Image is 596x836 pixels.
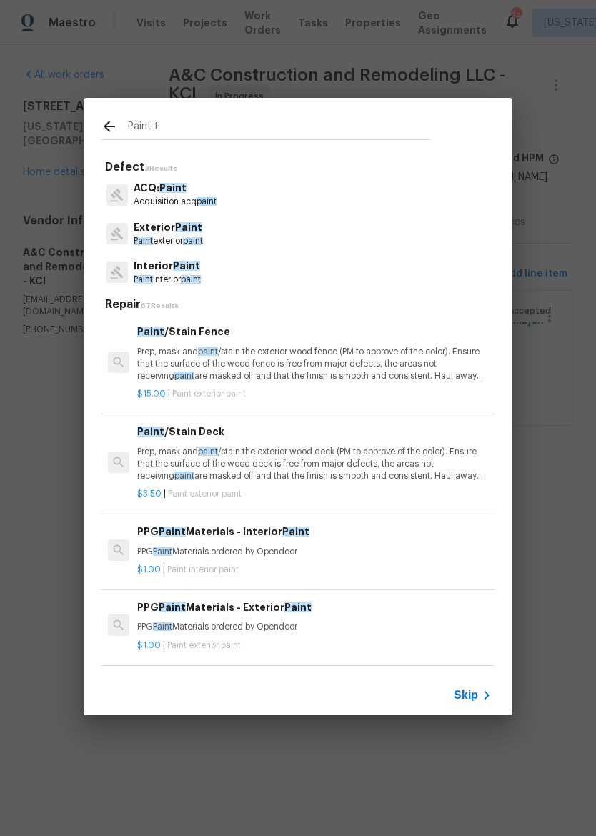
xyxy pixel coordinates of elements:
span: paint [174,472,194,480]
p: interior [134,274,201,286]
span: Paint exterior paint [167,641,241,650]
span: $1.00 [137,641,161,650]
p: | [137,388,492,400]
p: Prep, mask and /stain the exterior wood fence (PM to approve of the color). Ensure that the surfa... [137,346,492,382]
span: Paint [134,237,153,245]
span: Paint [159,602,186,612]
span: Paint exterior paint [168,489,242,498]
span: Skip [454,688,478,702]
h6: /Stain Fence [137,324,492,339]
span: Paint [284,602,312,612]
span: $1.00 [137,565,161,574]
p: | [137,564,492,576]
h5: Repair [105,297,495,312]
span: Paint [159,527,186,537]
span: paint [198,347,218,356]
p: Exterior [134,220,203,235]
span: paint [198,447,218,456]
span: paint [174,372,194,380]
span: Paint [153,547,172,556]
span: $15.00 [137,389,166,398]
h6: PPG Materials - Interior [137,524,492,539]
span: Paint [134,275,153,284]
span: 3 Results [144,165,177,172]
p: ACQ: [134,181,217,196]
span: 67 Results [141,302,179,309]
p: Prep, mask and /stain the exterior wood deck (PM to approve of the color). Ensure that the surfac... [137,446,492,482]
span: paint [183,237,203,245]
span: Paint [175,222,202,232]
p: PPG Materials ordered by Opendoor [137,621,492,633]
p: Interior [134,259,201,274]
h6: PPG Materials - Exterior [137,599,492,615]
span: Paint [173,261,200,271]
span: Paint [137,427,164,437]
span: Paint [137,327,164,337]
span: Paint [153,622,172,631]
span: Paint [159,183,187,193]
p: PPG Materials ordered by Opendoor [137,546,492,558]
p: | [137,640,492,652]
span: Paint [282,527,309,537]
span: Paint exterior paint [172,389,246,398]
input: Search issues or repairs [128,118,431,139]
p: Acquisition acq [134,196,217,208]
h5: Defect [105,160,495,175]
span: paint [181,275,201,284]
p: | [137,488,492,500]
h6: /Stain Deck [137,424,492,439]
span: paint [197,197,217,206]
span: Paint interior paint [167,565,239,574]
p: exterior [134,235,203,247]
span: $3.50 [137,489,162,498]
